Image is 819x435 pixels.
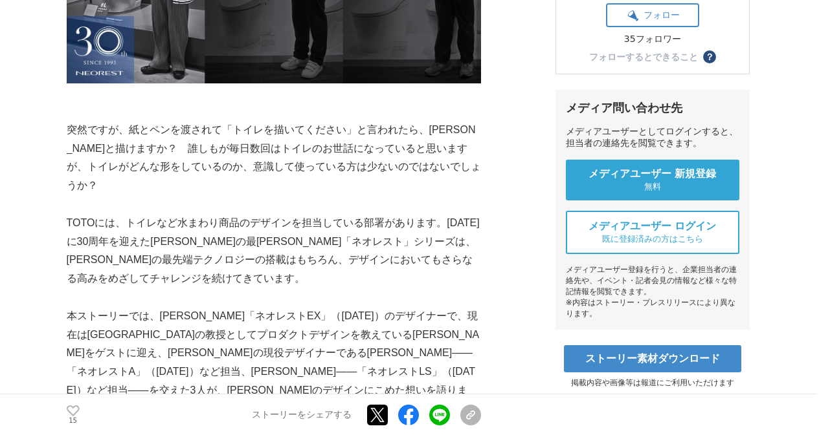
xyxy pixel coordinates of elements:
p: 突然ですが、紙とペンを渡されて「トイレを描いてください」と言われたら、[PERSON_NAME]と描けますか？ 誰しもが毎日数回はトイレのお世話になっていると思いますが、トイレがどんな形をしてい... [67,121,481,195]
a: メディアユーザー 新規登録 無料 [566,160,739,200]
span: ？ [705,52,714,61]
span: 既に登録済みの方はこちら [602,233,703,245]
button: フォロー [606,3,699,27]
p: 掲載内容や画像等は報道にご利用いただけます [555,377,750,388]
a: ストーリー素材ダウンロード [564,345,741,372]
span: 無料 [644,181,661,193]
div: メディアユーザーとしてログインすると、担当者の連絡先を閲覧できます。 [566,126,739,149]
p: TOTOには、トイレなど水まわり商品のデザインを担当している部署があります。[DATE]に30周年を迎えた[PERSON_NAME]の最[PERSON_NAME]「ネオレスト」シリーズは、[PE... [67,214,481,288]
span: メディアユーザー 新規登録 [589,167,717,181]
div: メディアユーザー登録を行うと、企業担当者の連絡先や、イベント・記者会見の情報など様々な特記情報を閲覧できます。 ※内容はストーリー・プレスリリースにより異なります。 [566,264,739,319]
div: メディア問い合わせ先 [566,100,739,116]
div: フォローするとできること [589,52,698,61]
div: 35フォロワー [606,34,699,45]
button: ？ [703,50,716,63]
a: メディアユーザー ログイン 既に登録済みの方はこちら [566,211,739,254]
p: ストーリーをシェアする [252,409,352,421]
p: 15 [67,418,80,424]
span: メディアユーザー ログイン [589,220,717,233]
p: 本ストーリーでは、[PERSON_NAME]「ネオレストEX」（[DATE]）のデザイナーで、現在は[GEOGRAPHIC_DATA]の教授としてプロダクトデザインを教えている[PERSON_N... [67,307,481,419]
